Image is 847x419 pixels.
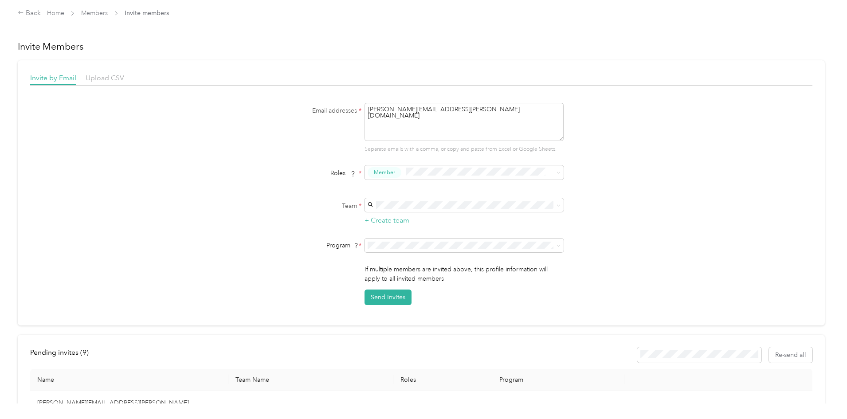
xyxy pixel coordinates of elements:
textarea: [PERSON_NAME][EMAIL_ADDRESS][PERSON_NAME][DOMAIN_NAME] [365,103,564,141]
div: Back [18,8,41,19]
a: Home [47,9,64,17]
span: Member [374,168,395,176]
th: Name [30,369,228,391]
div: Resend all invitations [637,347,813,363]
h1: Invite Members [18,40,825,53]
div: Program [251,241,361,250]
iframe: Everlance-gr Chat Button Frame [797,369,847,419]
span: ( 9 ) [80,348,89,356]
span: Invite members [125,8,169,18]
th: Team Name [228,369,393,391]
span: Pending invites [30,348,89,356]
div: info-bar [30,347,812,363]
button: Member [368,167,401,178]
span: Invite by Email [30,74,76,82]
label: Email addresses [251,106,361,115]
p: If multiple members are invited above, this profile information will apply to all invited members [365,265,564,283]
span: Upload CSV [86,74,124,82]
span: N. [US_STATE] [235,403,276,411]
span: Roles [327,166,359,180]
a: Members [81,9,108,17]
button: Re-send invite [747,403,786,412]
div: left-menu [30,347,95,363]
th: Roles [393,369,492,391]
p: [PERSON_NAME][EMAIL_ADDRESS][PERSON_NAME][DOMAIN_NAME] [37,398,221,417]
button: + Create team [365,215,409,226]
th: Program [492,369,624,391]
label: Team [251,201,361,211]
button: Re-send all [769,347,812,363]
span: Member [400,403,424,411]
p: Separate emails with a comma, or copy and paste from Excel or Google Sheets. [365,145,564,153]
span: 2023 Bev1 FAVR [499,403,546,411]
button: Send Invites [365,290,412,305]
